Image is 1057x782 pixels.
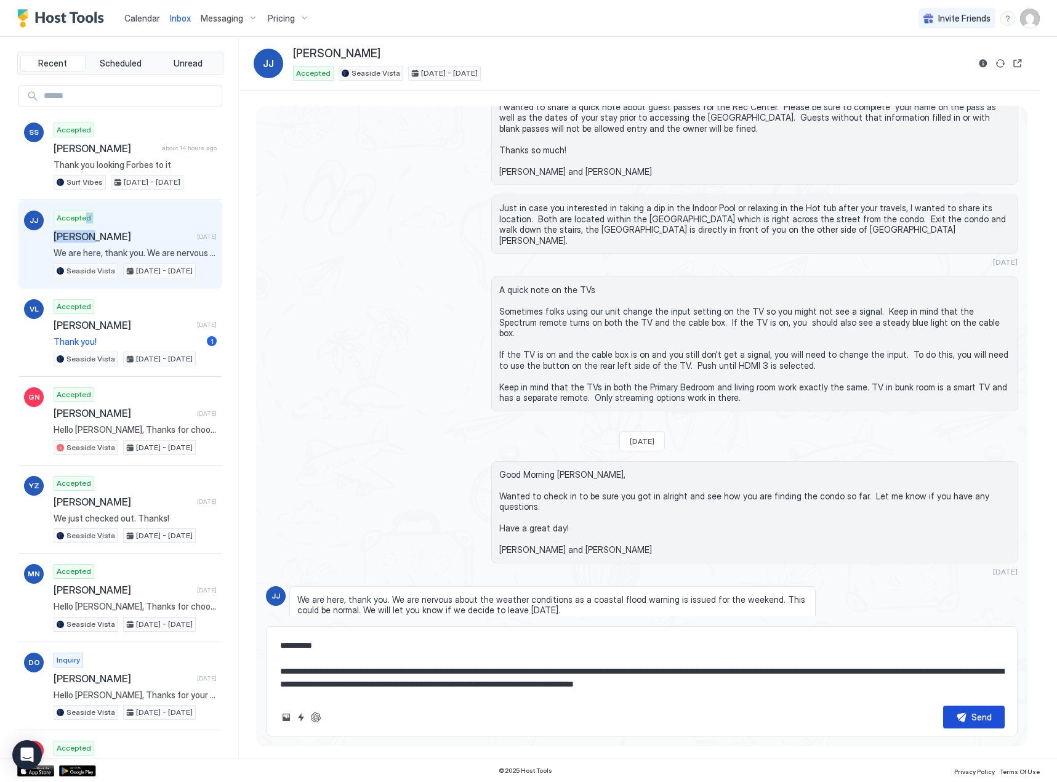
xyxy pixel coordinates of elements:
[38,58,67,69] span: Recent
[197,498,217,506] span: [DATE]
[124,177,180,188] span: [DATE] - [DATE]
[57,655,80,666] span: Inquiry
[170,13,191,23] span: Inbox
[155,55,220,72] button: Unread
[1010,56,1025,71] button: Open reservation
[271,591,280,602] span: JJ
[57,566,91,577] span: Accepted
[1000,768,1040,775] span: Terms Of Use
[29,127,39,138] span: SS
[17,765,54,776] a: App Store
[88,55,153,72] button: Scheduled
[499,80,1010,177] span: Hello [PERSON_NAME], I wanted to share a quick note about guest passes for the Rec Center. Please...
[136,530,193,541] span: [DATE] - [DATE]
[59,765,96,776] a: Google Play Store
[971,711,992,724] div: Send
[66,530,115,541] span: Seaside Vista
[66,707,115,718] span: Seaside Vista
[17,52,223,75] div: tab-group
[136,353,193,365] span: [DATE] - [DATE]
[54,601,217,612] span: Hello [PERSON_NAME], Thanks for choosing to stay at our place! We are sure you will love it. We w...
[993,257,1018,267] span: [DATE]
[54,248,217,259] span: We are here, thank you. We are nervous about the weather conditions as a coastal flood warning is...
[136,707,193,718] span: [DATE] - [DATE]
[57,478,91,489] span: Accepted
[57,124,91,135] span: Accepted
[30,304,39,315] span: VL
[174,58,203,69] span: Unread
[136,265,193,276] span: [DATE] - [DATE]
[201,13,243,24] span: Messaging
[20,55,86,72] button: Recent
[499,284,1010,403] span: A quick note on the TVs Sometimes folks using our unit change the input setting on the TV so you ...
[296,68,331,79] span: Accepted
[943,706,1005,728] button: Send
[211,337,214,346] span: 1
[499,767,552,775] span: © 2025 Host Tools
[29,480,39,491] span: YZ
[39,86,222,107] input: Input Field
[54,407,192,419] span: [PERSON_NAME]
[499,203,1010,246] span: Just in case you interested in taking a dip in the Indoor Pool or relaxing in the Hot tub after y...
[57,743,91,754] span: Accepted
[124,12,160,25] a: Calendar
[294,710,308,725] button: Quick reply
[170,12,191,25] a: Inbox
[421,68,478,79] span: [DATE] - [DATE]
[28,657,40,668] span: DO
[976,56,991,71] button: Reservation information
[28,568,40,579] span: MN
[66,353,115,365] span: Seaside Vista
[57,389,91,400] span: Accepted
[993,567,1018,576] span: [DATE]
[54,230,192,243] span: [PERSON_NAME]
[197,233,217,241] span: [DATE]
[197,586,217,594] span: [DATE]
[293,47,380,61] span: [PERSON_NAME]
[1000,11,1015,26] div: menu
[100,58,142,69] span: Scheduled
[66,177,103,188] span: Surf Vibes
[1000,764,1040,777] a: Terms Of Use
[54,513,217,524] span: We just checked out. Thanks!
[197,674,217,682] span: [DATE]
[54,424,217,435] span: Hello [PERSON_NAME], Thanks for choosing to stay at our place! We are sure you will love it. We w...
[54,496,192,508] span: [PERSON_NAME]
[12,740,42,770] div: Open Intercom Messenger
[263,56,274,71] span: JJ
[54,159,217,171] span: Thank you looking Forbes to it
[279,710,294,725] button: Upload image
[197,409,217,417] span: [DATE]
[54,336,202,347] span: Thank you!
[1020,9,1040,28] div: User profile
[630,437,654,446] span: [DATE]
[162,144,217,152] span: about 14 hours ago
[297,594,808,616] span: We are here, thank you. We are nervous about the weather conditions as a coastal flood warning is...
[352,68,400,79] span: Seaside Vista
[136,619,193,630] span: [DATE] - [DATE]
[54,690,217,701] span: Hello [PERSON_NAME], Thanks for your interest. The unit is on the second story so about two fligh...
[268,13,295,24] span: Pricing
[954,764,995,777] a: Privacy Policy
[57,212,91,224] span: Accepted
[66,265,115,276] span: Seaside Vista
[954,768,995,775] span: Privacy Policy
[136,442,193,453] span: [DATE] - [DATE]
[54,142,157,155] span: [PERSON_NAME]
[30,215,38,226] span: JJ
[28,392,40,403] span: GN
[57,301,91,312] span: Accepted
[197,321,217,329] span: [DATE]
[54,584,192,596] span: [PERSON_NAME]
[66,619,115,630] span: Seaside Vista
[993,56,1008,71] button: Sync reservation
[54,672,192,685] span: [PERSON_NAME]
[17,9,110,28] a: Host Tools Logo
[124,13,160,23] span: Calendar
[499,469,1010,555] span: Good Morning [PERSON_NAME], Wanted to check in to be sure you got in alright and see how you are ...
[54,319,192,331] span: [PERSON_NAME]
[938,13,991,24] span: Invite Friends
